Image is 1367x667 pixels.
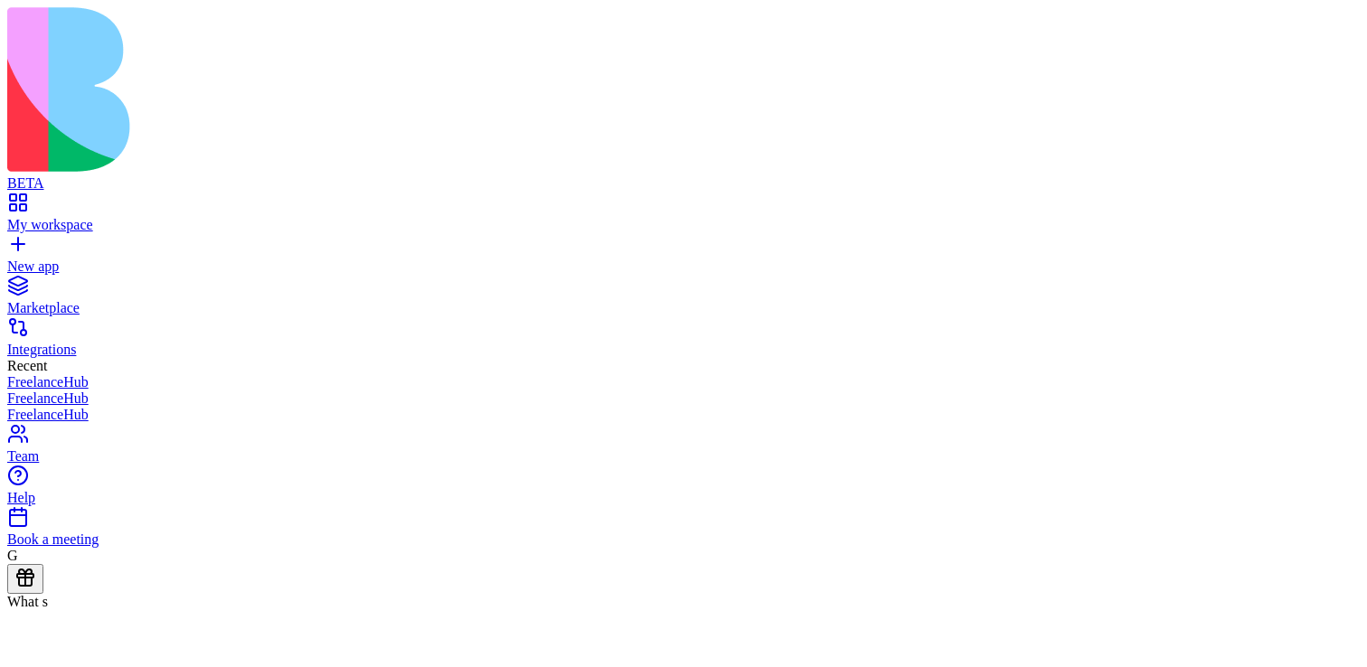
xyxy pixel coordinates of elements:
div: Integrations [7,342,1360,358]
div: Help [7,490,1360,506]
a: New app [7,242,1360,275]
a: BETA [7,159,1360,192]
div: BETA [7,175,1360,192]
a: Book a meeting [7,515,1360,548]
a: Help [7,474,1360,506]
a: FreelanceHub [7,390,1360,407]
a: Integrations [7,325,1360,358]
div: Marketplace [7,300,1360,316]
a: FreelanceHub [7,407,1360,423]
span: G [7,548,18,563]
div: Team [7,448,1360,465]
div: New app [7,258,1360,275]
div: My workspace [7,217,1360,233]
img: logo [7,7,734,172]
a: Team [7,432,1360,465]
div: Book a meeting [7,531,1360,548]
span: Recent [7,358,47,373]
a: Marketplace [7,284,1360,316]
a: My workspace [7,201,1360,233]
a: FreelanceHub [7,374,1360,390]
